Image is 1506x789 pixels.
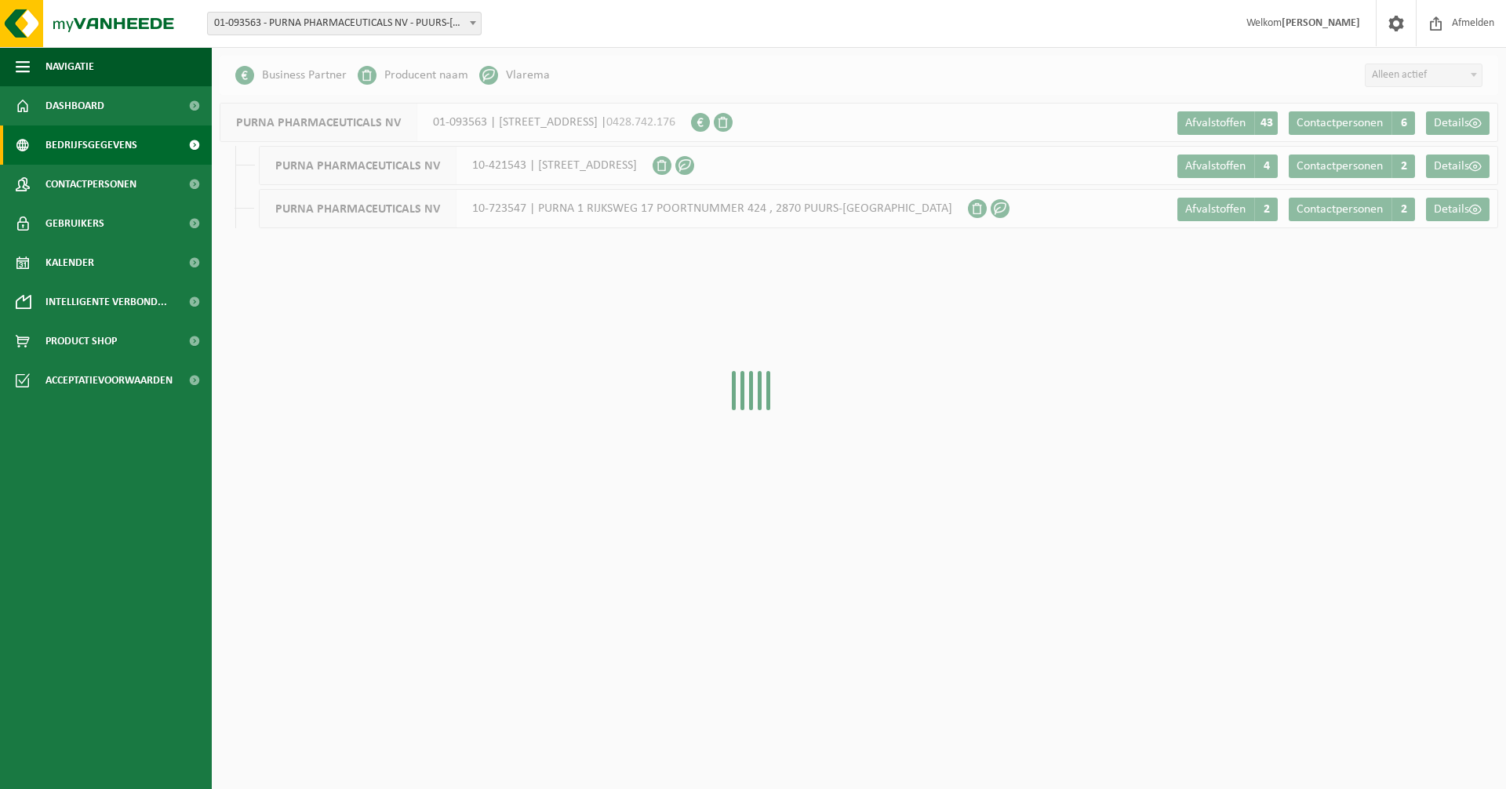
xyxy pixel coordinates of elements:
span: 43 [1254,111,1278,135]
span: Afvalstoffen [1185,203,1246,216]
span: Navigatie [45,47,94,86]
li: Business Partner [235,64,347,87]
span: 01-093563 - PURNA PHARMACEUTICALS NV - PUURS-SINT-AMANDS [208,13,481,35]
span: Contactpersonen [1297,117,1383,129]
span: Product Shop [45,322,117,361]
span: Details [1434,160,1469,173]
div: 01-093563 | [STREET_ADDRESS] | [220,103,691,142]
div: 10-421543 | [STREET_ADDRESS] [259,146,653,185]
span: Afvalstoffen [1185,117,1246,129]
span: 6 [1391,111,1415,135]
span: Contactpersonen [45,165,136,204]
span: Gebruikers [45,204,104,243]
span: 2 [1391,155,1415,178]
li: Producent naam [358,64,468,87]
a: Contactpersonen 2 [1289,155,1415,178]
span: Bedrijfsgegevens [45,125,137,165]
span: Dashboard [45,86,104,125]
span: Kalender [45,243,94,282]
span: PURNA PHARMACEUTICALS NV [220,104,417,141]
a: Details [1426,155,1490,178]
span: Acceptatievoorwaarden [45,361,173,400]
a: Details [1426,198,1490,221]
a: Afvalstoffen 43 [1177,111,1278,135]
span: 0428.742.176 [606,116,675,129]
span: Contactpersonen [1297,203,1383,216]
div: 10-723547 | PURNA 1 RIJKSWEG 17 POORTNUMMER 424 , 2870 PUURS-[GEOGRAPHIC_DATA] [259,189,968,228]
strong: [PERSON_NAME] [1282,17,1360,29]
span: 2 [1391,198,1415,221]
span: Intelligente verbond... [45,282,167,322]
span: Alleen actief [1366,64,1482,86]
a: Afvalstoffen 2 [1177,198,1278,221]
span: PURNA PHARMACEUTICALS NV [260,190,457,227]
li: Vlarema [479,64,550,87]
span: 2 [1254,198,1278,221]
span: Alleen actief [1365,64,1482,87]
a: Afvalstoffen 4 [1177,155,1278,178]
span: PURNA PHARMACEUTICALS NV [260,147,457,184]
a: Contactpersonen 6 [1289,111,1415,135]
span: 01-093563 - PURNA PHARMACEUTICALS NV - PUURS-SINT-AMANDS [207,12,482,35]
span: Contactpersonen [1297,160,1383,173]
span: 4 [1254,155,1278,178]
span: Afvalstoffen [1185,160,1246,173]
a: Details [1426,111,1490,135]
span: Details [1434,117,1469,129]
span: Details [1434,203,1469,216]
a: Contactpersonen 2 [1289,198,1415,221]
